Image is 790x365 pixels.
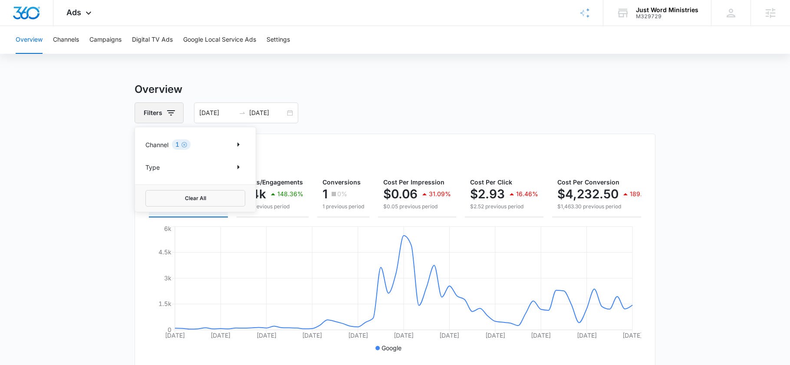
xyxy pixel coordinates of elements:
tspan: [DATE] [394,332,414,339]
span: Clicks/Engagements [242,178,303,186]
button: Show Channel filters [231,138,245,151]
p: 581 previous period [242,203,303,210]
tspan: 1.5k [158,300,171,307]
tspan: [DATE] [348,332,368,339]
p: Type [145,163,160,172]
span: Cost Per Conversion [557,178,619,186]
p: 148.36% [277,191,303,197]
p: 1 previous period [323,203,364,210]
p: Google [382,343,402,352]
tspan: [DATE] [257,332,276,339]
tspan: [DATE] [302,332,322,339]
span: Cost Per Click [470,178,512,186]
input: End date [249,108,285,118]
p: $1,463.30 previous period [557,203,655,210]
div: 1 [172,139,191,150]
button: Digital TV Ads [132,26,173,54]
span: to [239,109,246,116]
p: $0.05 previous period [383,203,451,210]
tspan: [DATE] [165,332,185,339]
button: Overview [16,26,43,54]
p: 16.46% [516,191,538,197]
p: 31.09% [429,191,451,197]
tspan: [DATE] [485,332,505,339]
button: Channels [53,26,79,54]
tspan: 3k [164,274,171,282]
span: swap-right [239,109,246,116]
tspan: 0 [168,326,171,333]
button: Settings [267,26,290,54]
p: Channel [145,140,168,149]
button: Filters [135,102,184,123]
p: $2.93 [470,187,505,201]
tspan: [DATE] [622,332,642,339]
input: Start date [199,108,235,118]
span: Conversions [323,178,361,186]
tspan: 4.5k [158,248,171,256]
button: Clear [181,141,187,148]
tspan: 6k [164,225,171,232]
div: account name [636,7,698,13]
p: 1 [323,187,328,201]
span: Cost Per Impression [383,178,444,186]
tspan: [DATE] [439,332,459,339]
p: $2.52 previous period [470,203,538,210]
p: $4,232.50 [557,187,619,201]
tspan: [DATE] [577,332,597,339]
button: Google Local Service Ads [183,26,256,54]
button: Show Type filters [231,160,245,174]
button: Campaigns [89,26,122,54]
button: Clear All [145,190,245,207]
h3: Overview [135,82,655,97]
p: $0.06 [383,187,418,201]
p: 0% [337,191,347,197]
div: account id [636,13,698,20]
tspan: [DATE] [211,332,230,339]
span: Ads [66,8,81,17]
tspan: [DATE] [531,332,551,339]
p: 189.25% [630,191,655,197]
